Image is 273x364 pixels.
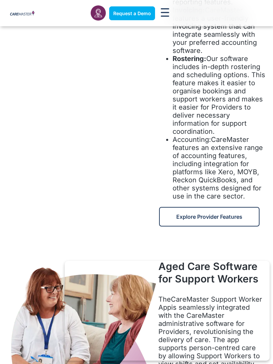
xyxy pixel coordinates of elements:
a: Explore Provider Features [159,207,260,226]
li: CareMaster features an extensive range of accounting features, including integration for platform... [173,135,266,200]
b: Accounting: [173,135,211,144]
iframe: Popup CTA [65,261,270,361]
span: Our software includes in-depth rostering and scheduling options. This feature makes it easier to ... [173,55,265,135]
span: Request a Demo [113,10,151,16]
div: Menu Toggle [158,6,171,21]
b: Rostering: [173,55,206,63]
a: Request a Demo [109,6,155,20]
span: Explore Provider Features [176,213,242,220]
img: CareMaster Logo [10,11,34,16]
h2: Aged Care Software for Support Workers [158,260,263,285]
span: CareMaster features a user-friendly invoicing system that can integrate seamlessly with your pref... [173,6,257,55]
